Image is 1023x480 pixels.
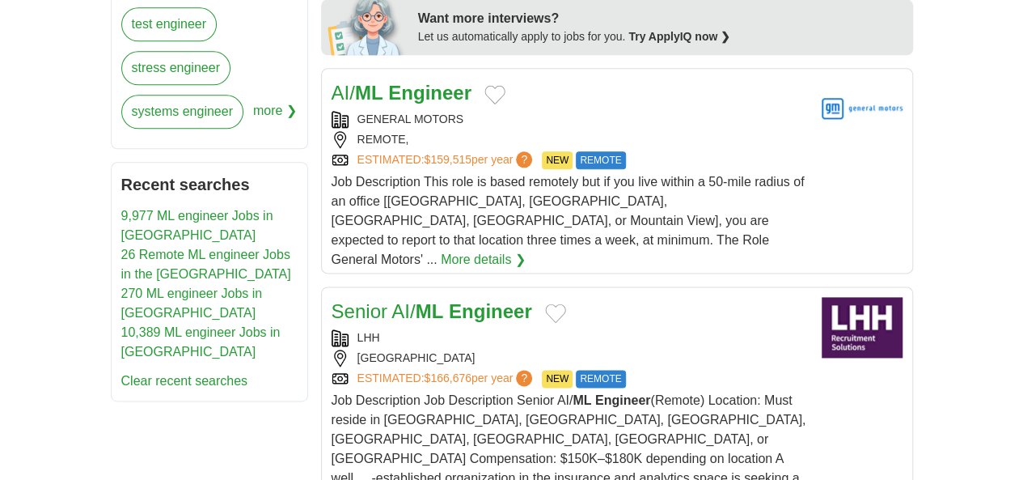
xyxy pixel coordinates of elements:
a: GENERAL MOTORS [357,113,463,125]
h2: Recent searches [121,172,298,197]
span: REMOTE [576,370,625,388]
a: Senior AI/ML Engineer [332,300,532,322]
a: stress engineer [121,51,230,85]
span: NEW [542,370,573,388]
span: NEW [542,151,573,169]
a: Try ApplyIQ now ❯ [628,30,730,43]
a: test engineer [121,7,218,41]
a: LHH [357,331,380,344]
a: AI/ML Engineer [332,82,471,104]
div: Let us automatically apply to jobs for you. [418,28,903,45]
strong: Engineer [595,393,650,407]
div: [GEOGRAPHIC_DATA] [332,350,809,367]
strong: ML [355,82,383,104]
a: 10,389 ML engineer Jobs in [GEOGRAPHIC_DATA] [121,325,281,359]
strong: Engineer [388,82,471,104]
strong: Engineer [449,300,532,322]
span: Job Description This role is based remotely but if you live within a 50-mile radius of an office ... [332,175,805,266]
strong: ML [573,393,591,407]
span: REMOTE [576,151,625,169]
a: Clear recent searches [121,374,248,388]
a: 26 Remote ML engineer Jobs in the [GEOGRAPHIC_DATA] [121,248,291,281]
a: 270 ML engineer Jobs in [GEOGRAPHIC_DATA] [121,287,263,320]
span: $166,676 [424,372,471,384]
span: ? [516,151,532,168]
a: ESTIMATED:$166,676per year? [357,370,536,388]
button: Add to favorite jobs [484,85,505,104]
button: Add to favorite jobs [545,304,566,323]
span: ? [516,370,532,386]
div: REMOTE, [332,131,809,148]
a: ESTIMATED:$159,515per year? [357,151,536,169]
a: 9,977 ML engineer Jobs in [GEOGRAPHIC_DATA] [121,209,273,242]
strong: ML [416,300,444,322]
div: Want more interviews? [418,9,903,28]
span: $159,515 [424,153,471,166]
img: LHH logo [822,297,903,358]
img: General Motors logo [822,79,903,139]
a: More details ❯ [441,250,526,270]
span: more ❯ [253,95,297,138]
a: systems engineer [121,95,243,129]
